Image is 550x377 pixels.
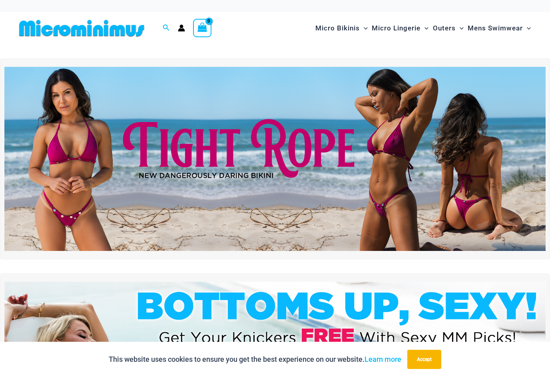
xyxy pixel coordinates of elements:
nav: Site Navigation [312,15,534,42]
span: Menu Toggle [456,18,464,38]
a: View Shopping Cart, empty [193,19,211,37]
span: Mens Swimwear [468,18,523,38]
button: Accept [407,350,441,369]
img: MM SHOP LOGO FLAT [16,19,147,37]
a: Search icon link [163,23,170,33]
a: Micro LingerieMenu ToggleMenu Toggle [370,16,430,40]
a: Account icon link [178,24,185,32]
a: Learn more [365,355,401,363]
span: Menu Toggle [360,18,368,38]
a: OutersMenu ToggleMenu Toggle [431,16,466,40]
span: Menu Toggle [523,18,531,38]
img: Tight Rope Pink Bikini [4,67,546,251]
a: Micro BikinisMenu ToggleMenu Toggle [313,16,370,40]
span: Micro Lingerie [372,18,420,38]
a: Mens SwimwearMenu ToggleMenu Toggle [466,16,533,40]
span: Micro Bikinis [315,18,360,38]
span: Menu Toggle [420,18,428,38]
span: Outers [433,18,456,38]
p: This website uses cookies to ensure you get the best experience on our website. [109,353,401,365]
